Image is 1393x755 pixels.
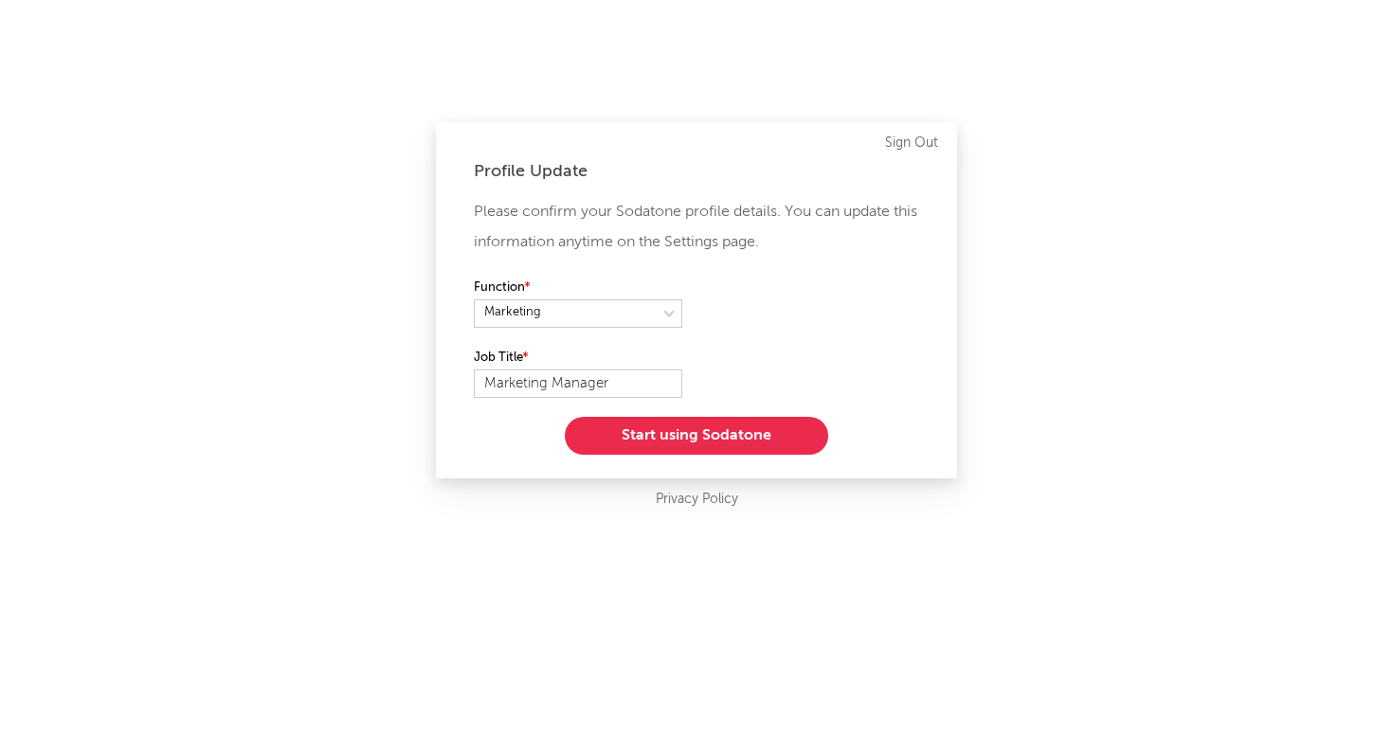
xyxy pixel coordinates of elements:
button: Start using Sodatone [565,417,828,455]
div: Profile Update [474,160,919,183]
label: Job Title [474,347,682,369]
p: Please confirm your Sodatone profile details. You can update this information anytime on the Sett... [474,197,919,258]
a: Privacy Policy [656,488,738,512]
a: Sign Out [885,132,938,154]
label: Function [474,277,682,299]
